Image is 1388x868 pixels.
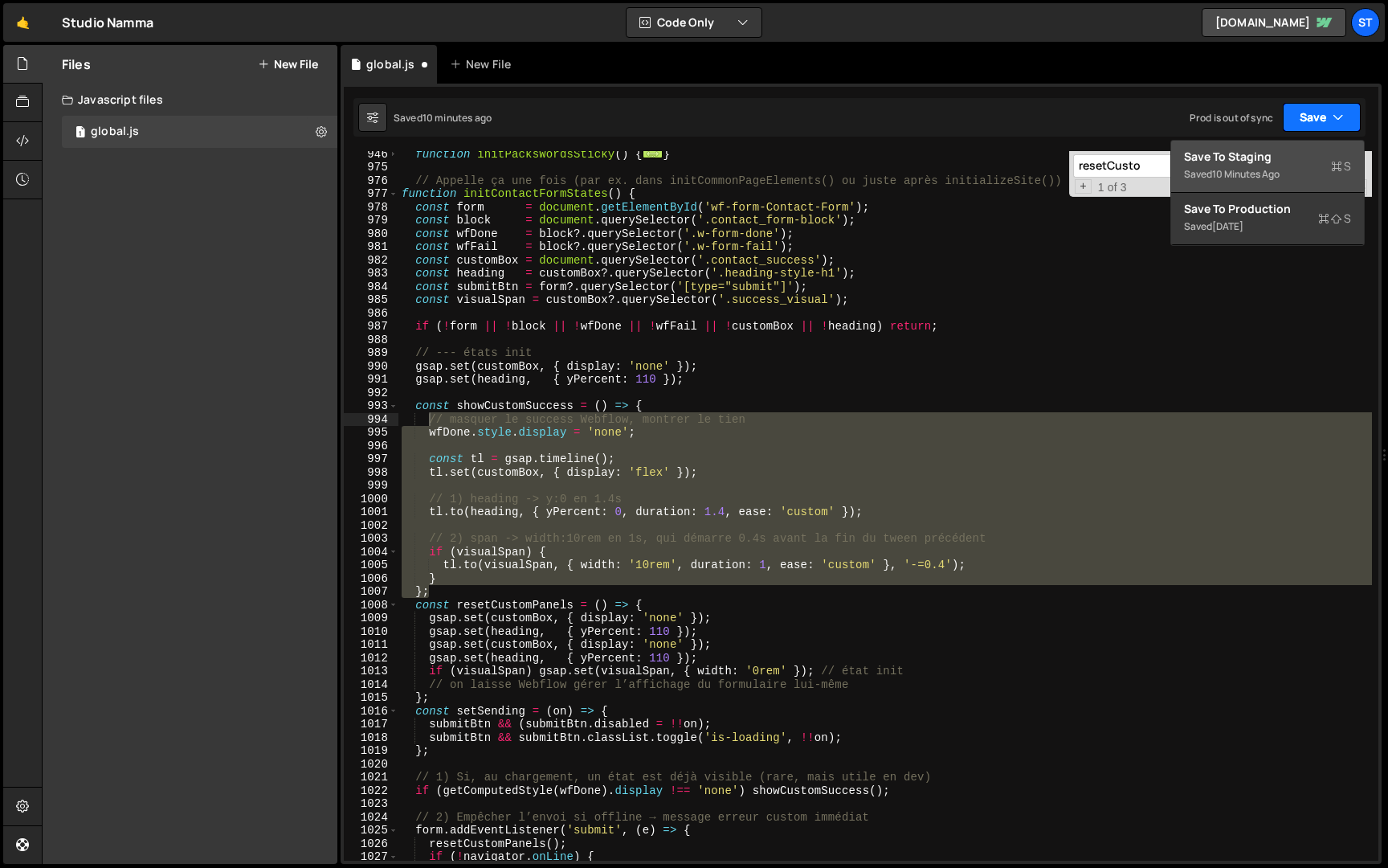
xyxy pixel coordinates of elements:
[344,784,398,798] div: 1022
[344,426,398,440] div: 995
[344,559,398,572] div: 1005
[344,850,398,864] div: 1027
[62,55,91,73] h2: Files
[344,174,398,188] div: 976
[344,466,398,480] div: 998
[344,440,398,453] div: 996
[344,585,398,599] div: 1007
[344,413,398,427] div: 994
[344,187,398,201] div: 977
[344,506,398,519] div: 1001
[344,452,398,466] div: 997
[344,691,398,705] div: 1015
[344,665,398,678] div: 1013
[344,758,398,772] div: 1020
[43,84,337,116] div: Javascript files
[344,373,398,387] div: 991
[423,111,492,125] div: 10 minutes ago
[450,56,517,72] div: New File
[344,678,398,692] div: 1014
[344,254,398,268] div: 982
[1351,8,1380,37] a: St
[91,125,139,139] div: global.js
[344,399,398,413] div: 993
[344,201,398,215] div: 978
[344,771,398,784] div: 1021
[344,346,398,360] div: 989
[344,148,398,162] div: 946
[344,705,398,719] div: 1016
[344,811,398,825] div: 1024
[344,612,398,625] div: 1009
[344,493,398,506] div: 1000
[344,797,398,811] div: 1023
[1184,217,1351,236] div: Saved
[344,824,398,837] div: 1025
[344,718,398,731] div: 1017
[344,572,398,586] div: 1006
[1212,167,1280,181] div: 10 minutes ago
[1184,165,1351,184] div: Saved
[62,13,153,32] div: Studio Namma
[1190,111,1273,125] div: Prod is out of sync
[643,149,663,158] span: ...
[1184,149,1351,165] div: Save to Staging
[1283,103,1361,132] button: Save
[344,479,398,493] div: 999
[344,360,398,374] div: 990
[366,56,414,72] div: global.js
[344,334,398,347] div: 988
[76,127,85,140] span: 1
[1171,141,1364,193] button: Save to StagingS Saved10 minutes ago
[394,111,492,125] div: Saved
[344,387,398,400] div: 992
[1073,154,1275,178] input: Search for
[344,599,398,612] div: 1008
[344,744,398,758] div: 1019
[1075,179,1092,194] span: Toggle Replace mode
[344,320,398,334] div: 987
[344,652,398,665] div: 1012
[3,3,43,42] a: 🤙
[627,8,761,37] button: Code Only
[344,214,398,227] div: 979
[344,731,398,745] div: 1018
[62,116,337,148] div: 16482/44667.js
[344,625,398,639] div: 1010
[1318,211,1351,227] span: S
[344,307,398,321] div: 986
[344,240,398,254] div: 981
[1184,201,1351,217] div: Save to Production
[258,58,318,71] button: New File
[344,161,398,174] div: 975
[344,546,398,559] div: 1004
[1212,219,1243,233] div: [DATE]
[344,280,398,294] div: 984
[344,532,398,546] div: 1003
[344,837,398,851] div: 1026
[344,293,398,307] div: 985
[1331,158,1351,174] span: S
[1202,8,1346,37] a: [DOMAIN_NAME]
[1171,193,1364,245] button: Save to ProductionS Saved[DATE]
[344,227,398,241] div: 980
[344,638,398,652] div: 1011
[344,267,398,280] div: 983
[344,519,398,533] div: 1002
[1092,181,1133,194] span: 1 of 3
